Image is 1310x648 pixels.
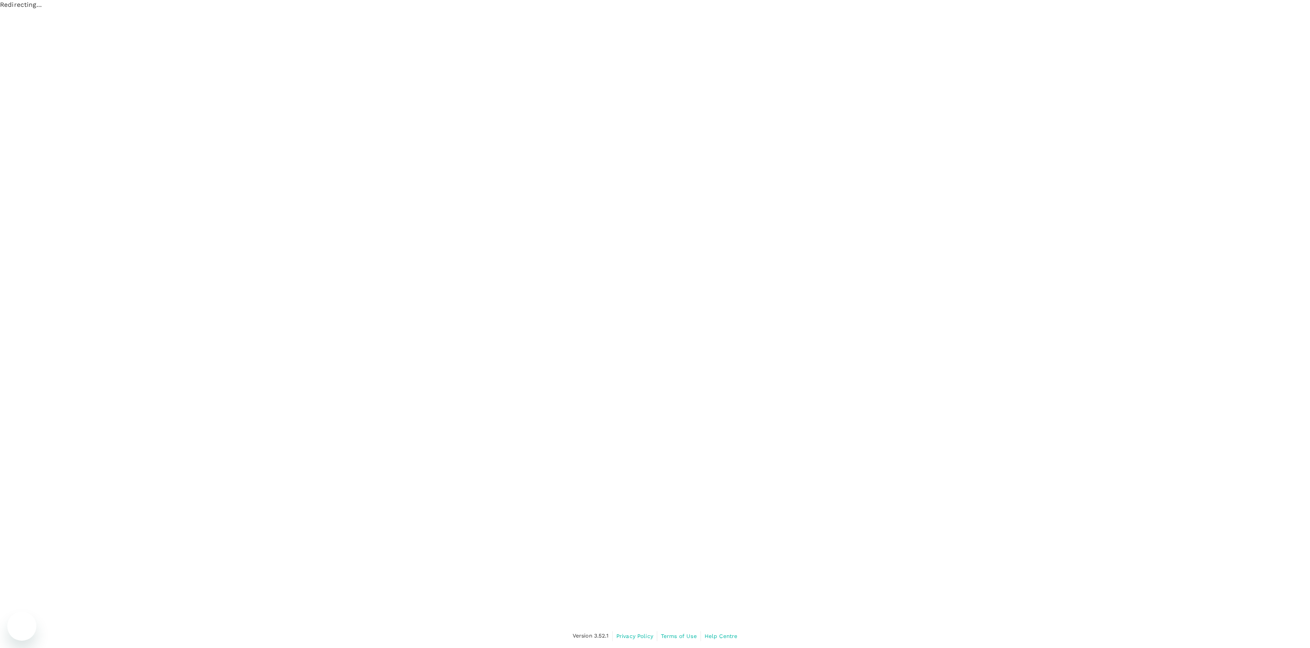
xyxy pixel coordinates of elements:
[616,633,653,639] span: Privacy Policy
[661,631,697,641] a: Terms of Use
[7,612,36,641] iframe: Button to launch messaging window
[705,633,738,639] span: Help Centre
[661,633,697,639] span: Terms of Use
[705,631,738,641] a: Help Centre
[573,632,609,641] span: Version 3.52.1
[616,631,653,641] a: Privacy Policy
